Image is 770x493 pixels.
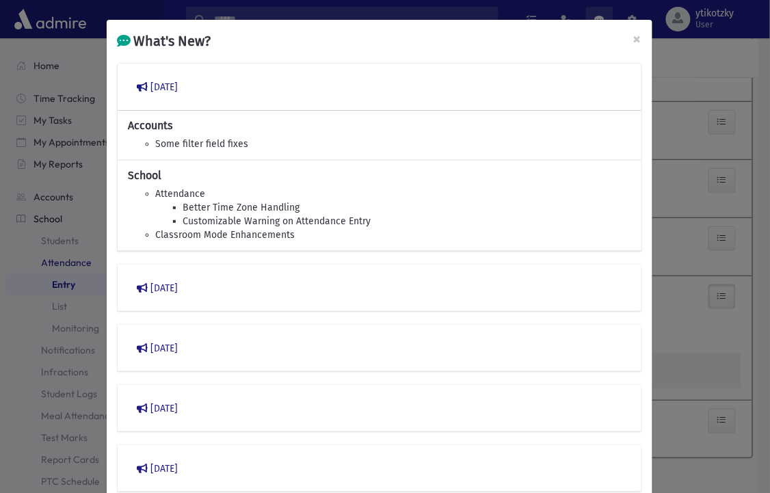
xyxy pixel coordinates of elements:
button: [DATE] [129,456,630,481]
button: [DATE] [129,396,630,421]
li: Better Time Zone Handling [183,201,630,215]
li: Customizable Warning on Attendance Entry [183,215,630,228]
li: Attendance [156,187,630,201]
button: [DATE] [129,336,630,360]
h6: Accounts [129,119,630,132]
h5: What's New? [118,31,211,51]
button: [DATE] [129,276,630,300]
span: × [633,29,641,49]
button: Close [622,20,652,58]
li: Classroom Mode Enhancements [156,228,630,242]
li: Some filter field fixes [156,137,630,151]
h6: School [129,169,630,182]
button: [DATE] [129,75,630,99]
